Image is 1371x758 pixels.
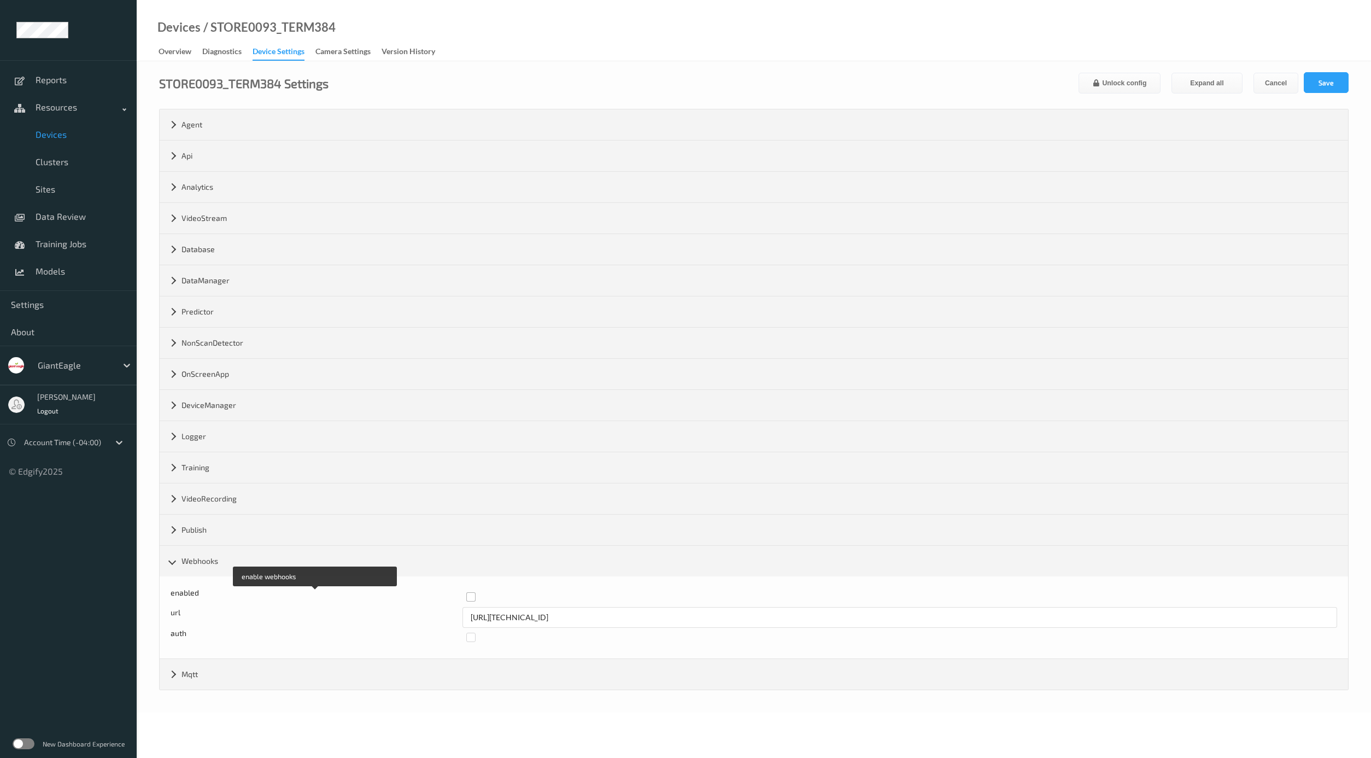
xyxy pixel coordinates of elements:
[253,44,315,61] a: Device Settings
[160,390,1348,421] div: DeviceManager
[253,46,304,61] div: Device Settings
[382,44,446,60] a: Version History
[160,109,1348,140] div: Agent
[160,265,1348,296] div: DataManager
[202,44,253,60] a: Diagnostics
[160,359,1348,389] div: OnScreenApp
[1171,73,1243,94] button: Expand all
[160,483,1348,514] div: VideoRecording
[160,203,1348,234] div: VideoStream
[315,46,371,60] div: Camera Settings
[159,44,202,60] a: Overview
[202,46,242,60] div: Diagnostics
[160,328,1348,358] div: NonScanDetector
[1079,73,1161,94] button: Unlock config
[160,172,1348,202] div: Analytics
[160,546,1348,576] div: Webhooks
[382,46,435,60] div: Version History
[171,628,459,648] div: auth
[171,587,459,607] div: enabled
[159,78,329,89] div: STORE0093_TERM384 Settings
[159,46,191,60] div: Overview
[157,22,201,33] a: Devices
[171,607,462,628] div: url
[160,421,1348,452] div: Logger
[160,659,1348,690] div: Mqtt
[1253,73,1298,94] button: Cancel
[160,234,1348,265] div: Database
[315,44,382,60] a: Camera Settings
[201,22,336,33] div: / STORE0093_TERM384
[160,452,1348,483] div: Training
[160,296,1348,327] div: Predictor
[160,141,1348,171] div: Api
[160,515,1348,545] div: Publish
[1304,72,1349,93] button: Save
